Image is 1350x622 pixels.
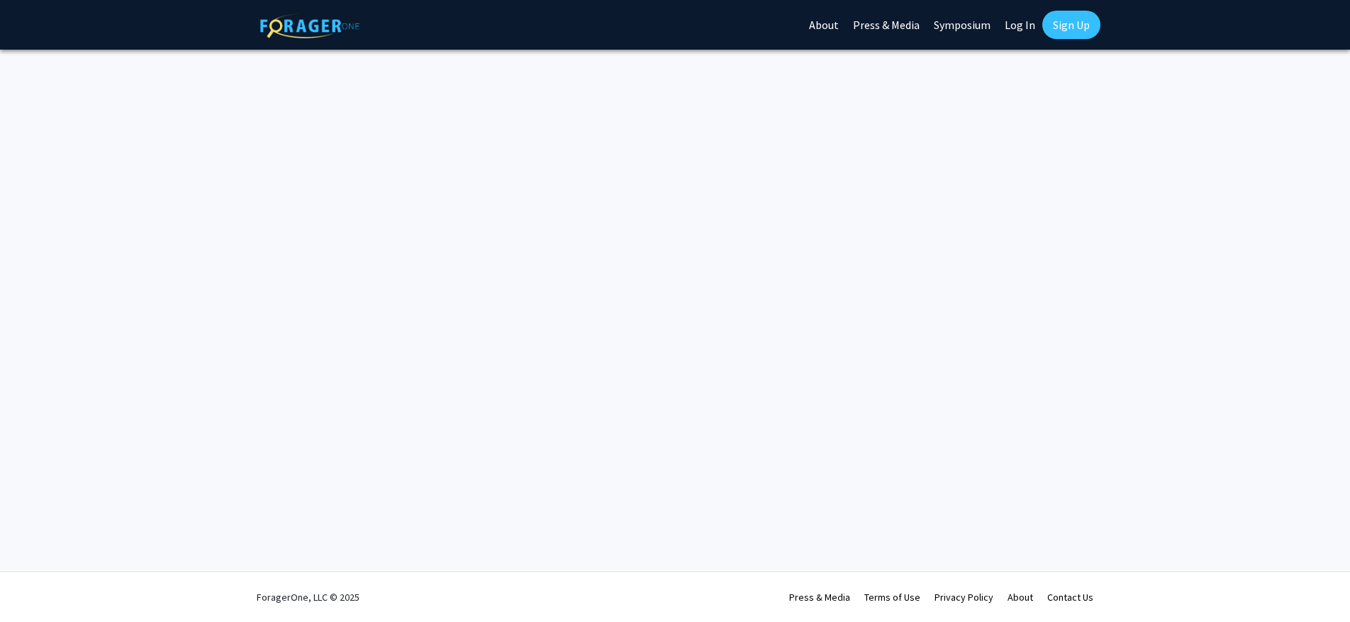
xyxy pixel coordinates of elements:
[257,572,359,622] div: ForagerOne, LLC © 2025
[260,13,359,38] img: ForagerOne Logo
[864,591,920,604] a: Terms of Use
[1047,591,1093,604] a: Contact Us
[1008,591,1033,604] a: About
[1042,11,1100,39] a: Sign Up
[935,591,993,604] a: Privacy Policy
[789,591,850,604] a: Press & Media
